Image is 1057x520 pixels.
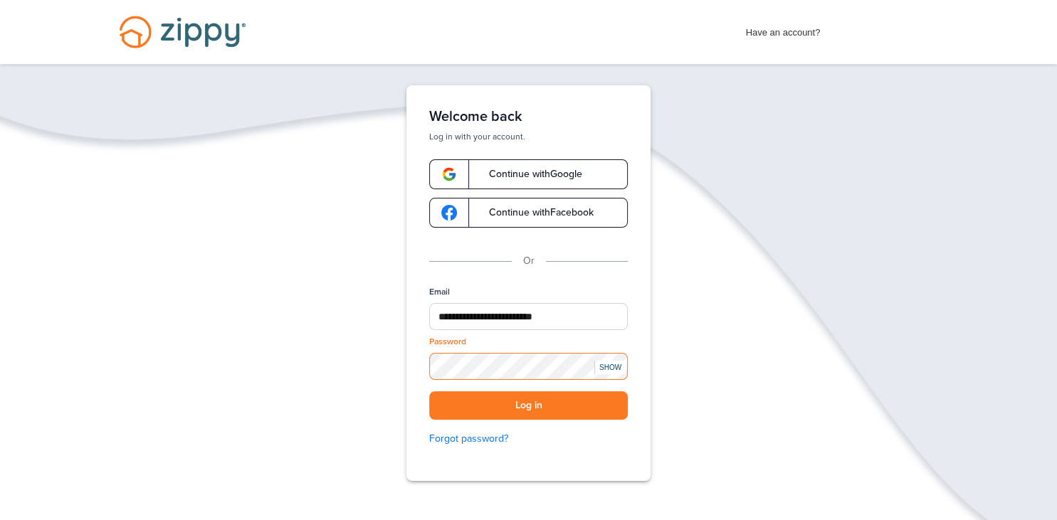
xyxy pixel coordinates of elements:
span: Have an account? [746,18,821,41]
label: Password [429,336,466,348]
input: Password [429,353,628,380]
a: Forgot password? [429,431,628,447]
a: google-logoContinue withGoogle [429,159,628,189]
p: Log in with your account. [429,131,628,142]
input: Email [429,303,628,330]
a: google-logoContinue withFacebook [429,198,628,228]
span: Continue with Facebook [475,208,594,218]
button: Log in [429,391,628,420]
img: google-logo [441,205,457,221]
div: SHOW [594,361,626,374]
span: Continue with Google [475,169,582,179]
p: Or [523,253,535,269]
img: google-logo [441,166,457,182]
h1: Welcome back [429,108,628,125]
label: Email [429,286,450,298]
